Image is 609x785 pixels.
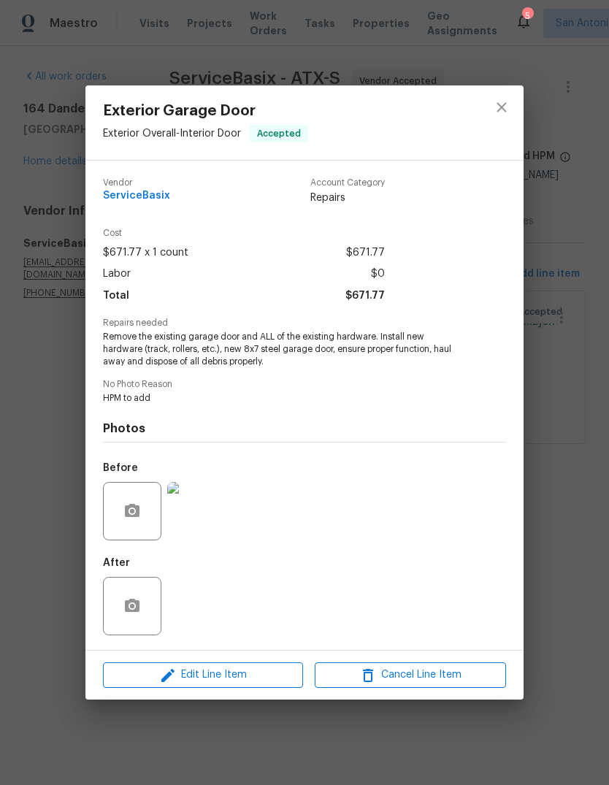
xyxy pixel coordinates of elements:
span: Repairs [310,191,385,205]
span: Labor [103,264,131,285]
span: Account Category [310,178,385,188]
span: Vendor [103,178,170,188]
span: Repairs needed [103,318,506,328]
span: Exterior Garage Door [103,103,308,119]
span: $671.77 x 1 count [103,242,188,264]
span: $671.77 [345,286,385,307]
div: 5 [522,9,532,23]
span: Cancel Line Item [319,666,502,684]
span: Exterior Overall - Interior Door [103,129,241,139]
span: Accepted [251,126,307,141]
span: Edit Line Item [107,666,299,684]
button: Cancel Line Item [315,662,506,688]
span: $671.77 [346,242,385,264]
span: Remove the existing garage door and ALL of the existing hardware. Install new hardware (track, ro... [103,331,466,367]
span: $0 [371,264,385,285]
span: ServiceBasix [103,191,170,202]
button: close [484,90,519,125]
h5: Before [103,463,138,473]
h4: Photos [103,421,506,436]
h5: After [103,558,130,568]
button: Edit Line Item [103,662,303,688]
span: Cost [103,229,385,238]
span: Total [103,286,129,307]
span: No Photo Reason [103,380,506,389]
span: HPM to add [103,392,466,405]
